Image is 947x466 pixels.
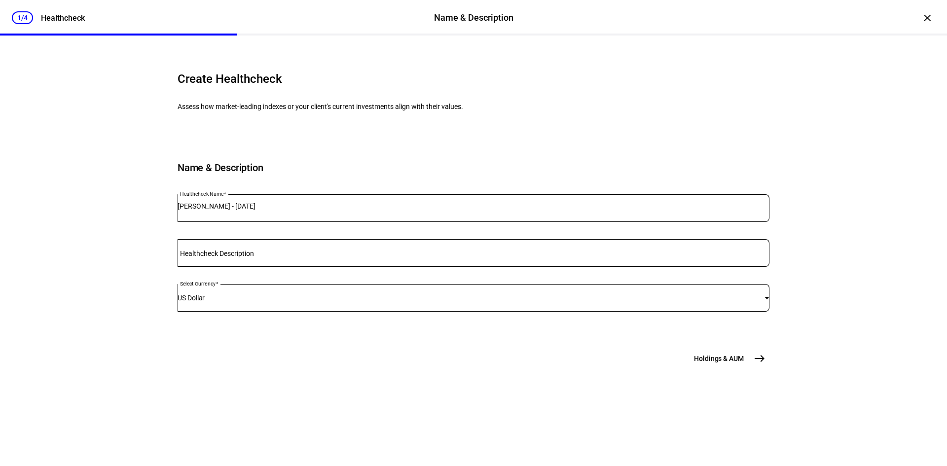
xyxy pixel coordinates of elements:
[434,11,513,24] div: Name & Description
[919,10,935,26] div: ×
[688,349,769,368] button: Holdings & AUM
[178,161,769,175] h6: Name & Description
[41,13,85,23] div: Healthcheck
[694,354,744,363] span: Holdings & AUM
[178,294,205,302] span: US Dollar
[754,353,765,364] mat-icon: east
[180,250,254,257] mat-label: Healthcheck Description
[180,281,216,287] mat-label: Select Currency
[178,71,473,87] h4: Create Healthcheck
[180,191,223,197] mat-label: Healthcheck Name
[12,11,33,24] div: 1/4
[178,103,473,110] p: Assess how market-leading indexes or your client's current investments align with their values.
